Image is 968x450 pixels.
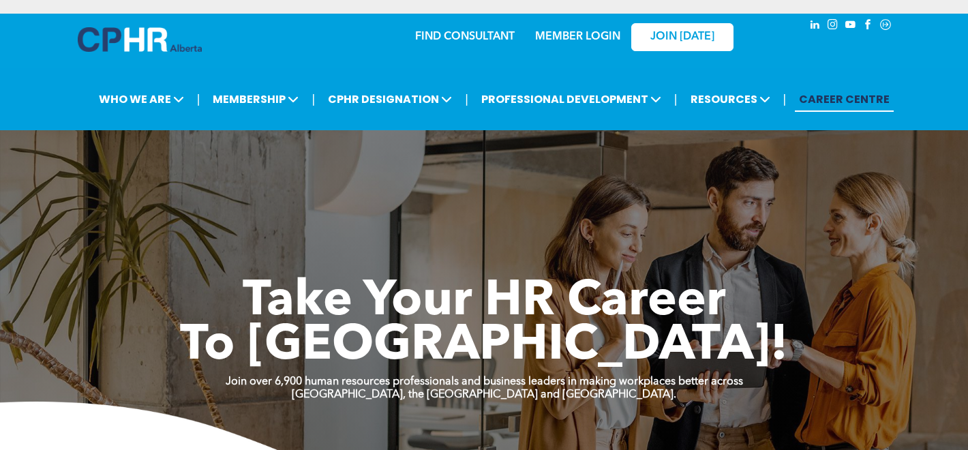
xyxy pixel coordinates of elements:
[535,31,620,42] a: MEMBER LOGIN
[292,389,676,400] strong: [GEOGRAPHIC_DATA], the [GEOGRAPHIC_DATA] and [GEOGRAPHIC_DATA].
[650,31,714,44] span: JOIN [DATE]
[243,277,726,327] span: Take Your HR Career
[209,87,303,112] span: MEMBERSHIP
[477,87,665,112] span: PROFESSIONAL DEVELOPMENT
[312,85,315,113] li: |
[465,85,468,113] li: |
[686,87,774,112] span: RESOURCES
[95,87,188,112] span: WHO WE ARE
[78,27,202,52] img: A blue and white logo for cp alberta
[878,17,893,35] a: Social network
[226,376,743,387] strong: Join over 6,900 human resources professionals and business leaders in making workplaces better ac...
[415,31,515,42] a: FIND CONSULTANT
[674,85,678,113] li: |
[825,17,840,35] a: instagram
[807,17,822,35] a: linkedin
[860,17,875,35] a: facebook
[180,322,788,371] span: To [GEOGRAPHIC_DATA]!
[197,85,200,113] li: |
[783,85,787,113] li: |
[631,23,733,51] a: JOIN [DATE]
[324,87,456,112] span: CPHR DESIGNATION
[843,17,858,35] a: youtube
[795,87,894,112] a: CAREER CENTRE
